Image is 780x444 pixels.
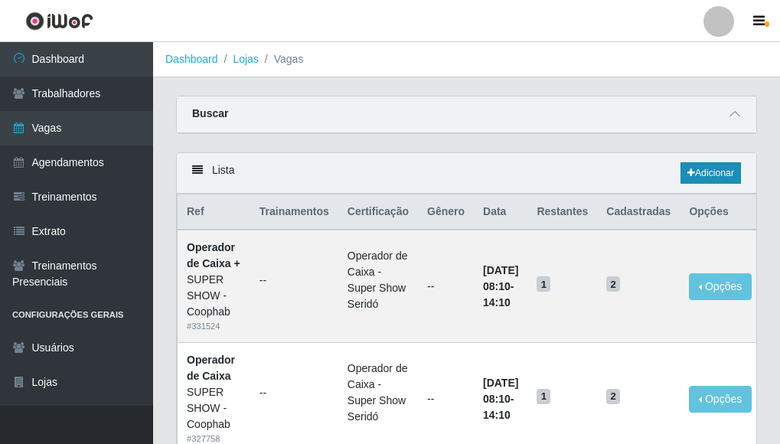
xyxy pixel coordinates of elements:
[250,194,338,230] th: Trainamentos
[348,361,409,425] li: Operador de Caixa - Super Show Seridó
[165,53,218,65] a: Dashboard
[259,385,329,401] ul: --
[233,53,258,65] a: Lojas
[338,194,418,230] th: Certificação
[483,377,518,405] time: [DATE] 08:10
[177,153,756,194] div: Lista
[527,194,597,230] th: Restantes
[187,320,241,333] div: # 331524
[537,389,550,404] span: 1
[187,241,240,269] strong: Operador de Caixa +
[483,296,511,309] time: 14:10
[418,194,474,230] th: Gênero
[680,162,741,184] a: Adicionar
[25,11,93,31] img: CoreUI Logo
[689,273,752,300] button: Opções
[153,42,780,77] nav: breadcrumb
[606,276,620,292] span: 2
[187,272,241,320] div: SUPER SHOW - Coophab
[483,264,518,309] strong: -
[348,248,409,312] li: Operador de Caixa - Super Show Seridó
[597,194,680,230] th: Cadastradas
[689,386,752,413] button: Opções
[680,194,761,230] th: Opções
[178,194,250,230] th: Ref
[474,194,527,230] th: Data
[187,354,235,382] strong: Operador de Caixa
[483,409,511,421] time: 14:10
[606,389,620,404] span: 2
[483,264,518,292] time: [DATE] 08:10
[192,107,228,119] strong: Buscar
[483,377,518,421] strong: -
[418,230,474,342] td: --
[537,276,550,292] span: 1
[187,384,241,433] div: SUPER SHOW - Coophab
[259,51,304,67] li: Vagas
[259,273,329,289] ul: --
